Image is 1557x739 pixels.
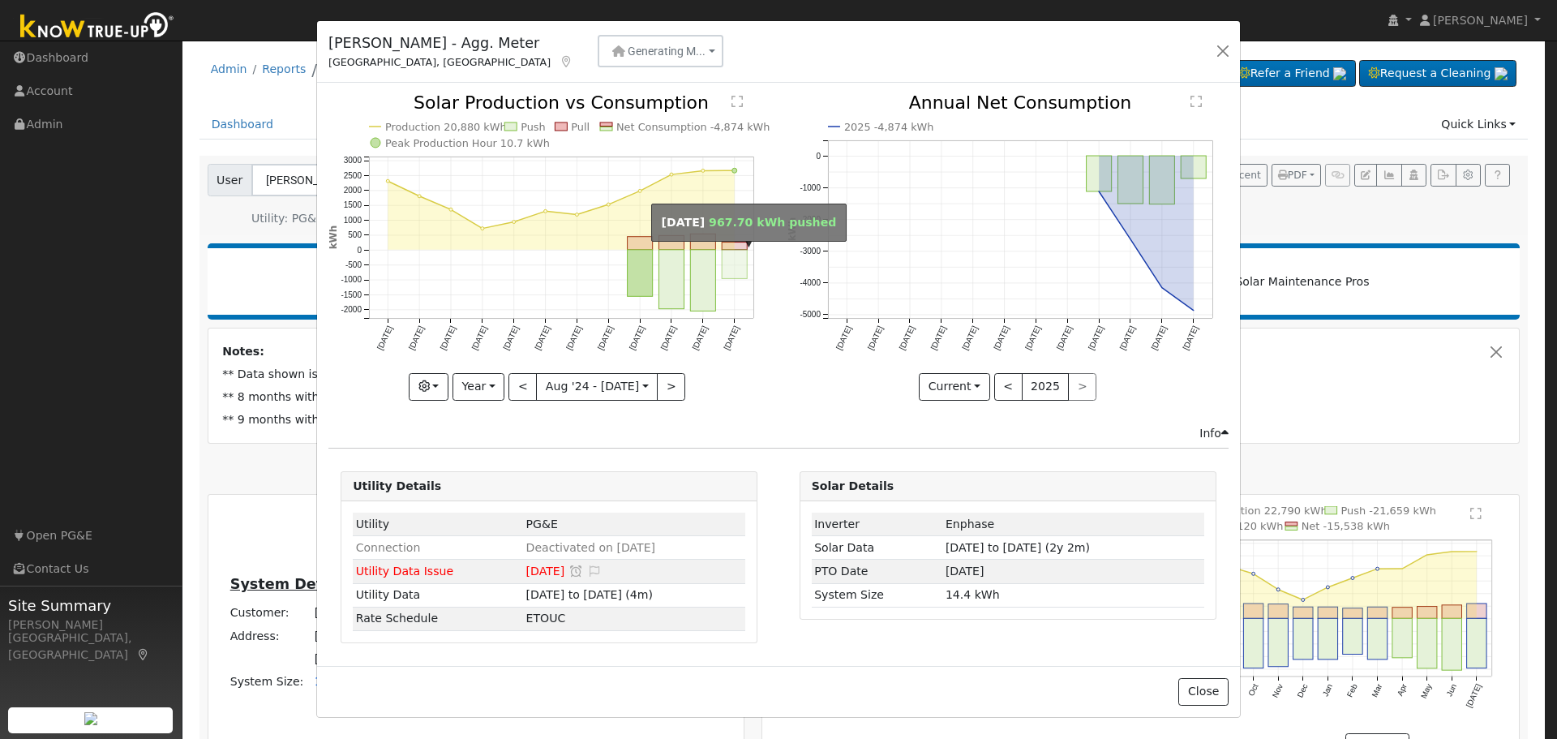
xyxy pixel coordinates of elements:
[946,518,994,531] span: ID: 4340552, authorized: 07/17/25
[576,213,579,217] circle: onclick=""
[1117,324,1136,351] text: [DATE]
[1127,236,1134,243] circle: onclick=""
[919,373,990,401] button: Current
[356,541,421,554] span: Connection
[800,279,821,288] text: -4000
[1149,324,1168,351] text: [DATE]
[1149,156,1174,204] rect: onclick=""
[897,324,916,351] text: [DATE]
[572,121,590,133] text: Pull
[992,324,1010,351] text: [DATE]
[691,250,716,311] rect: onclick=""
[662,216,706,229] strong: [DATE]
[353,607,523,630] td: Rate Schedule
[414,92,709,113] text: Solar Production vs Consumption
[628,45,706,58] span: Generating M...
[559,55,573,68] a: Map
[568,565,583,578] a: Snooze this issue
[812,583,943,607] td: System Size
[1086,156,1111,191] rect: onclick=""
[526,518,558,531] span: ID: 17075034, authorized: 07/17/25
[946,541,1090,554] span: [DATE] to [DATE] (2y 2m)
[345,260,362,269] text: -500
[385,121,507,133] text: Production 20,880 kWh
[353,513,523,536] td: Utility
[732,169,737,174] circle: onclick=""
[328,56,551,68] span: [GEOGRAPHIC_DATA], [GEOGRAPHIC_DATA]
[344,171,362,180] text: 2500
[1117,156,1143,204] rect: onclick=""
[328,226,339,250] text: kWh
[659,324,678,351] text: [DATE]
[1159,285,1165,291] circle: onclick=""
[709,216,836,229] span: 967.70 kWh pushed
[502,324,521,351] text: [DATE]
[1023,324,1042,351] text: [DATE]
[587,565,602,577] i: Edit Issue
[1199,425,1229,442] div: Info
[407,324,426,351] text: [DATE]
[994,373,1023,401] button: <
[812,560,943,583] td: PTO Date
[607,204,611,207] circle: onclick=""
[1181,324,1199,351] text: [DATE]
[341,276,362,285] text: -1000
[844,121,934,133] text: 2025 -4,874 kWh
[344,201,362,210] text: 1500
[800,311,821,320] text: -5000
[470,324,489,351] text: [DATE]
[564,324,583,351] text: [DATE]
[521,121,546,133] text: Push
[348,231,362,240] text: 500
[439,324,457,351] text: [DATE]
[1022,373,1070,401] button: 2025
[526,565,565,578] span: [DATE]
[834,324,853,351] text: [DATE]
[344,216,362,225] text: 1000
[344,157,362,165] text: 3000
[533,324,551,351] text: [DATE]
[946,565,984,578] span: [DATE]
[731,95,743,108] text: 
[659,250,684,309] rect: onclick=""
[341,290,362,299] text: -1500
[701,170,705,173] circle: onclick=""
[453,373,504,401] button: Year
[908,92,1131,113] text: Annual Net Consumption
[508,373,537,401] button: <
[657,373,685,401] button: >
[812,513,943,536] td: Inverter
[1096,188,1102,195] circle: onclick=""
[328,32,573,54] h5: [PERSON_NAME] - Agg. Meter
[816,152,821,161] text: 0
[628,324,646,351] text: [DATE]
[449,208,453,212] circle: onclick=""
[1178,678,1228,706] button: Close
[353,583,523,607] td: Utility Data
[513,221,516,224] circle: onclick=""
[526,541,655,554] span: Deactivated on [DATE]
[544,210,547,213] circle: onclick=""
[638,190,641,193] circle: onclick=""
[723,250,748,279] rect: onclick=""
[536,373,658,401] button: Aug '24 - [DATE]
[596,324,615,351] text: [DATE]
[946,588,1000,601] span: 14.4 kWh
[670,174,673,177] circle: onclick=""
[800,247,821,256] text: -3000
[598,35,723,67] button: Generating M...
[628,250,653,296] rect: onclick=""
[1190,307,1197,314] circle: onclick=""
[812,536,943,560] td: Solar Data
[385,137,550,149] text: Peak Production Hour 10.7 kWh
[1190,95,1202,108] text: 
[356,565,453,578] span: Utility Data Issue
[375,324,394,351] text: [DATE]
[358,246,362,255] text: 0
[691,324,710,351] text: [DATE]
[800,183,821,192] text: -1000
[865,324,884,351] text: [DATE]
[960,324,979,351] text: [DATE]
[344,186,362,195] text: 2000
[1087,324,1105,351] text: [DATE]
